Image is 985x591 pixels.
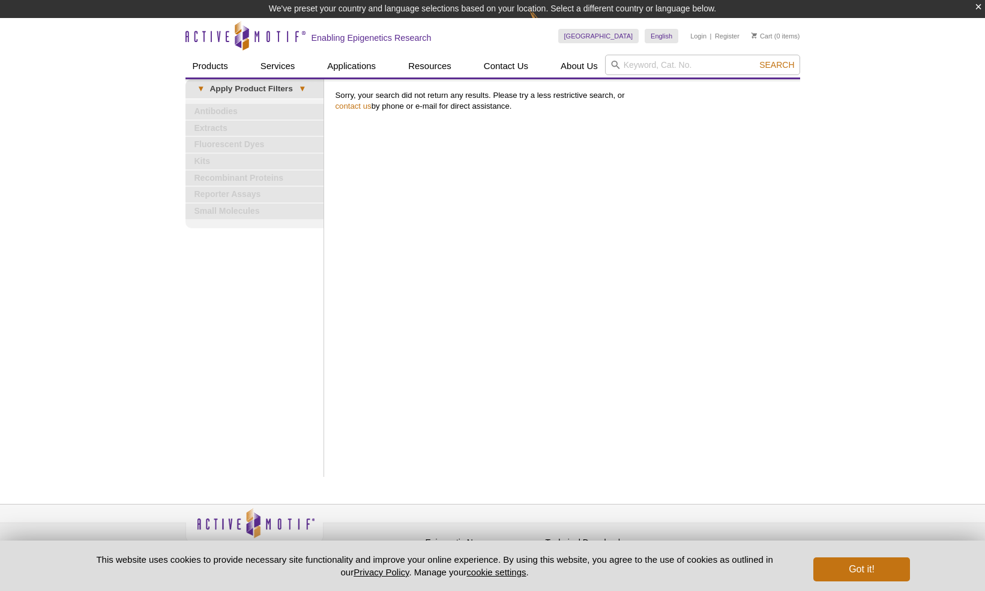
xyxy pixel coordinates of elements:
[759,60,794,70] span: Search
[293,83,312,94] span: ▾
[645,29,678,43] a: English
[813,557,909,581] button: Got it!
[354,567,409,577] a: Privacy Policy
[752,32,757,38] img: Your Cart
[185,121,324,136] a: Extracts
[690,32,706,40] a: Login
[185,171,324,186] a: Recombinant Proteins
[185,204,324,219] a: Small Molecules
[185,79,324,98] a: ▾Apply Product Filters▾
[666,526,756,552] table: Click to Verify - This site chose Symantec SSL for secure e-commerce and confidential communicati...
[185,505,324,553] img: Active Motif,
[546,538,660,548] h4: Technical Downloads
[185,137,324,153] a: Fluorescent Dyes
[185,55,235,77] a: Products
[320,55,383,77] a: Applications
[336,90,794,112] p: Sorry, your search did not return any results. Please try a less restrictive search, or by phone ...
[553,55,605,77] a: About Us
[76,553,794,578] p: This website uses cookies to provide necessary site functionality and improve your online experie...
[466,567,526,577] button: cookie settings
[756,59,798,70] button: Search
[401,55,459,77] a: Resources
[336,102,372,111] a: contact us
[715,32,740,40] a: Register
[185,104,324,120] a: Antibodies
[752,29,800,43] li: (0 items)
[253,55,303,77] a: Services
[477,55,535,77] a: Contact Us
[185,154,324,169] a: Kits
[605,55,800,75] input: Keyword, Cat. No.
[529,9,561,37] img: Change Here
[330,536,376,554] a: Privacy Policy
[426,538,540,548] h4: Epigenetic News
[752,32,773,40] a: Cart
[185,187,324,202] a: Reporter Assays
[191,83,210,94] span: ▾
[312,32,432,43] h2: Enabling Epigenetics Research
[710,29,712,43] li: |
[558,29,639,43] a: [GEOGRAPHIC_DATA]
